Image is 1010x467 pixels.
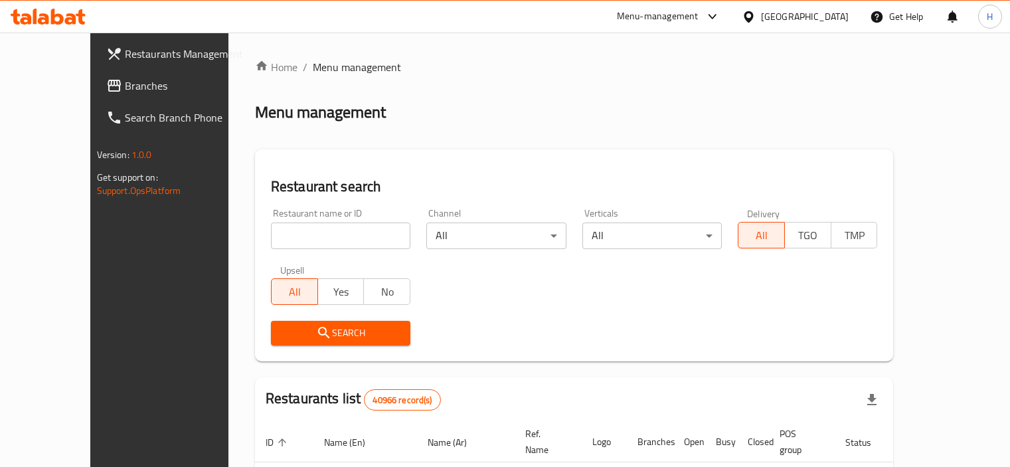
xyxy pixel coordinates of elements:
[97,169,158,186] span: Get support on:
[365,394,440,407] span: 40966 record(s)
[323,282,359,302] span: Yes
[255,59,297,75] a: Home
[271,278,318,305] button: All
[271,177,878,197] h2: Restaurant search
[96,70,259,102] a: Branches
[131,146,152,163] span: 1.0.0
[317,278,365,305] button: Yes
[627,422,673,462] th: Branches
[255,102,386,123] h2: Menu management
[856,384,888,416] div: Export file
[271,321,410,345] button: Search
[673,422,705,462] th: Open
[582,223,722,249] div: All
[125,110,248,126] span: Search Branch Phone
[790,226,826,245] span: TGO
[738,222,785,248] button: All
[428,434,484,450] span: Name (Ar)
[845,434,888,450] span: Status
[313,59,401,75] span: Menu management
[837,226,873,245] span: TMP
[97,182,181,199] a: Support.OpsPlatform
[266,389,441,411] h2: Restaurants list
[784,222,831,248] button: TGO
[97,146,129,163] span: Version:
[747,209,780,218] label: Delivery
[324,434,382,450] span: Name (En)
[96,102,259,134] a: Search Branch Phone
[831,222,878,248] button: TMP
[744,226,780,245] span: All
[280,265,305,274] label: Upsell
[369,282,405,302] span: No
[525,426,566,458] span: Ref. Name
[125,78,248,94] span: Branches
[282,325,400,341] span: Search
[303,59,307,75] li: /
[96,38,259,70] a: Restaurants Management
[363,278,410,305] button: No
[780,426,819,458] span: POS group
[364,389,440,411] div: Total records count
[705,422,737,462] th: Busy
[271,223,410,249] input: Search for restaurant name or ID..
[582,422,627,462] th: Logo
[277,282,313,302] span: All
[255,59,894,75] nav: breadcrumb
[125,46,248,62] span: Restaurants Management
[987,9,993,24] span: H
[266,434,291,450] span: ID
[426,223,566,249] div: All
[737,422,769,462] th: Closed
[617,9,699,25] div: Menu-management
[761,9,849,24] div: [GEOGRAPHIC_DATA]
